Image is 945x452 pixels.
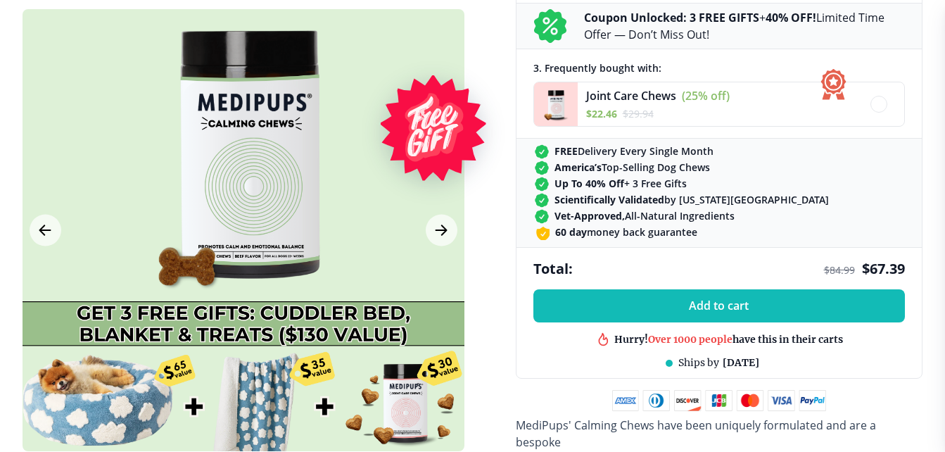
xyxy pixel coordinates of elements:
[584,9,905,43] p: + Limited Time Offer — Don’t Miss Out!
[30,214,61,246] button: Previous Image
[555,225,587,239] strong: 60 day
[554,193,829,206] span: by [US_STATE][GEOGRAPHIC_DATA]
[584,10,759,25] b: Coupon Unlocked: 3 FREE GIFTS
[554,193,664,206] strong: Scientifically Validated
[586,88,676,103] span: Joint Care Chews
[533,289,905,322] button: Add to cart
[554,144,578,158] strong: FREE
[554,177,624,190] strong: Up To 40% Off
[723,356,759,369] span: [DATE]
[678,356,719,369] span: Ships by
[862,259,905,278] span: $ 67.39
[824,263,855,277] span: $ 84.99
[533,259,573,278] span: Total:
[533,61,661,75] span: 3 . Frequently bought with:
[766,10,816,25] b: 40% OFF!
[554,144,713,158] span: Delivery Every Single Month
[554,209,625,222] strong: Vet-Approved,
[554,161,710,174] span: Top-Selling Dog Chews
[516,418,876,450] span: MediPups' Calming Chews have been uniquely formulated and are a bespoke
[426,214,457,246] button: Next Image
[612,390,826,411] img: payment methods
[682,88,730,103] span: (25% off)
[689,299,749,313] span: Add to cart
[534,82,578,126] img: Joint Care Chews - Medipups
[554,209,735,222] span: All-Natural Ingredients
[614,332,843,346] div: Hurry! have this in their carts
[554,177,687,190] span: + 3 Free Gifts
[648,332,732,345] span: Over 1000 people
[555,225,697,239] span: money back guarantee
[586,107,617,120] span: $ 22.46
[554,161,602,174] strong: America’s
[623,107,654,120] span: $ 29.94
